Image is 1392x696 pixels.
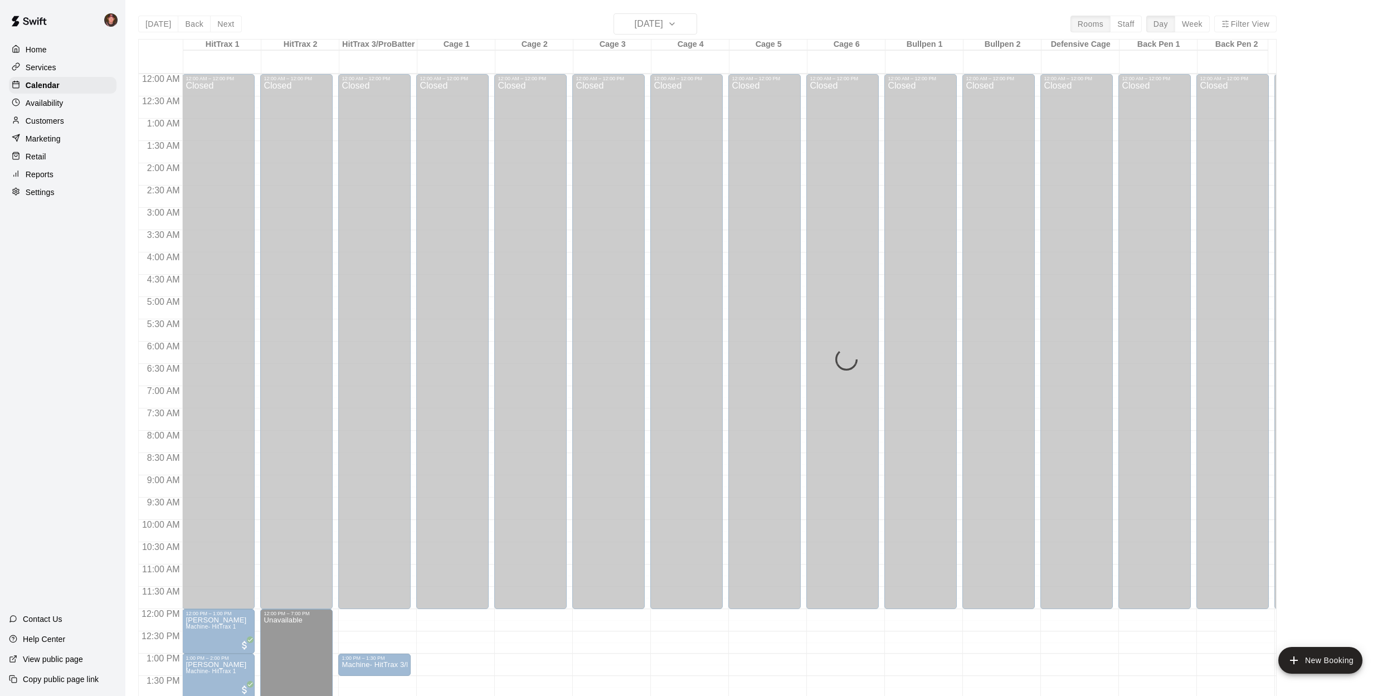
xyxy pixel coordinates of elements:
div: 12:00 PM – 1:00 PM [186,611,251,616]
span: 9:00 AM [144,475,183,485]
div: 12:00 AM – 12:00 PM [966,76,1031,81]
div: Closed [1044,81,1109,613]
span: 11:30 AM [139,587,183,596]
div: Closed [264,81,329,613]
span: 8:00 AM [144,431,183,440]
div: Defensive Cage [1041,40,1120,50]
span: 2:30 AM [144,186,183,195]
div: 12:00 AM – 12:00 PM: Closed [650,74,723,609]
div: 12:00 PM – 1:00 PM: Rebecca Jund [182,609,255,654]
span: 12:00 PM [139,609,182,619]
div: Bullpen 1 [885,40,963,50]
div: 12:00 AM – 12:00 PM [498,76,563,81]
div: 12:00 AM – 12:00 PM [1200,76,1266,81]
div: 12:00 AM – 12:00 PM: Closed [182,74,255,609]
span: 12:30 AM [139,96,183,106]
div: Cage 1 [417,40,495,50]
span: 1:00 AM [144,119,183,128]
div: HitTrax 1 [183,40,261,50]
span: 7:30 AM [144,408,183,418]
div: Back Pen 1 [1120,40,1198,50]
div: 12:00 AM – 12:00 PM: Closed [1118,74,1191,609]
div: 12:00 AM – 12:00 PM [576,76,641,81]
span: 5:00 AM [144,297,183,306]
div: 12:00 AM – 12:00 PM: Closed [572,74,645,609]
p: Reports [26,169,53,180]
div: 12:00 AM – 12:00 PM [654,76,719,81]
span: All customers have paid [239,684,250,695]
div: Cage 5 [729,40,807,50]
span: 3:30 AM [144,230,183,240]
div: 1:00 PM – 2:00 PM [186,655,251,661]
div: Closed [1200,81,1266,613]
a: Availability [9,95,116,111]
a: Reports [9,166,116,183]
a: Calendar [9,77,116,94]
p: Retail [26,151,46,162]
span: 1:30 PM [144,676,183,685]
div: 12:00 AM – 12:00 PM [264,76,329,81]
span: 9:30 AM [144,498,183,507]
div: Closed [654,81,719,613]
div: 12:00 AM – 12:00 PM: Closed [1196,74,1269,609]
div: 12:00 AM – 12:00 PM: Closed [260,74,333,609]
span: 8:30 AM [144,453,183,463]
p: Settings [26,187,55,198]
span: 2:00 AM [144,163,183,173]
a: Settings [9,184,116,201]
p: Help Center [23,634,65,645]
p: Services [26,62,56,73]
div: Customers [9,113,116,129]
a: Home [9,41,116,58]
div: 12:00 AM – 12:00 PM: Closed [416,74,489,609]
div: Cage 4 [651,40,729,50]
div: 12:00 AM – 12:00 PM: Closed [806,74,879,609]
p: Copy public page link [23,674,99,685]
div: Back Pen 2 [1198,40,1276,50]
div: 12:00 AM – 12:00 PM: Closed [338,74,411,609]
span: 3:00 AM [144,208,183,217]
p: Calendar [26,80,60,91]
div: 12:00 AM – 12:00 PM: Closed [962,74,1035,609]
p: View public page [23,654,83,665]
img: Mike Skogen [104,13,118,27]
div: Closed [888,81,953,613]
p: Contact Us [23,614,62,625]
span: 1:30 AM [144,141,183,150]
div: 12:00 AM – 12:00 PM: Closed [1274,74,1347,609]
div: 12:00 AM – 12:00 PM [732,76,797,81]
p: Availability [26,98,64,109]
span: All customers have paid [239,640,250,651]
div: Closed [342,81,407,613]
div: Closed [966,81,1031,613]
span: 4:30 AM [144,275,183,284]
a: Retail [9,148,116,165]
div: Cage 6 [807,40,885,50]
span: 12:00 AM [139,74,183,84]
span: 6:00 AM [144,342,183,351]
div: 12:00 AM – 12:00 PM [810,76,875,81]
span: 7:00 AM [144,386,183,396]
div: Closed [810,81,875,613]
div: 1:00 PM – 1:30 PM: Machine- HitTrax 3/ProBatter BB & FP [338,654,411,676]
div: 12:00 AM – 12:00 PM: Closed [1040,74,1113,609]
div: HitTrax 2 [261,40,339,50]
span: 11:00 AM [139,564,183,574]
span: 1:00 PM [144,654,183,663]
p: Home [26,44,47,55]
div: Mike Skogen [102,9,125,31]
div: Closed [186,81,251,613]
span: 6:30 AM [144,364,183,373]
span: 5:30 AM [144,319,183,329]
div: 12:00 AM – 12:00 PM [186,76,251,81]
div: Cage 3 [573,40,651,50]
div: Bullpen 2 [963,40,1041,50]
div: Closed [576,81,641,613]
div: 12:00 AM – 12:00 PM [342,76,407,81]
a: Services [9,59,116,76]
